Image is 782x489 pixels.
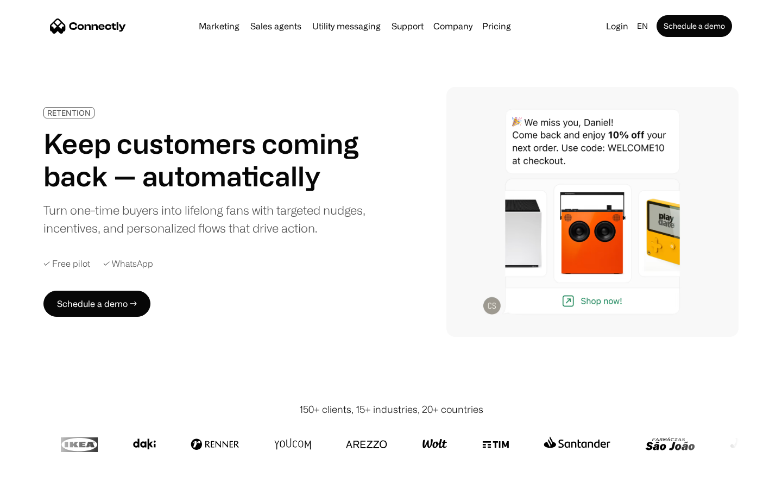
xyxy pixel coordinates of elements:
[246,22,306,30] a: Sales agents
[478,22,515,30] a: Pricing
[11,469,65,485] aside: Language selected: English
[43,291,150,317] a: Schedule a demo →
[103,259,153,269] div: ✓ WhatsApp
[657,15,732,37] a: Schedule a demo
[433,18,472,34] div: Company
[22,470,65,485] ul: Language list
[637,18,648,34] div: en
[43,127,374,192] h1: Keep customers coming back — automatically
[43,201,374,237] div: Turn one-time buyers into lifelong fans with targeted nudges, incentives, and personalized flows ...
[387,22,428,30] a: Support
[602,18,633,34] a: Login
[47,109,91,117] div: RETENTION
[43,259,90,269] div: ✓ Free pilot
[308,22,385,30] a: Utility messaging
[299,402,483,417] div: 150+ clients, 15+ industries, 20+ countries
[194,22,244,30] a: Marketing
